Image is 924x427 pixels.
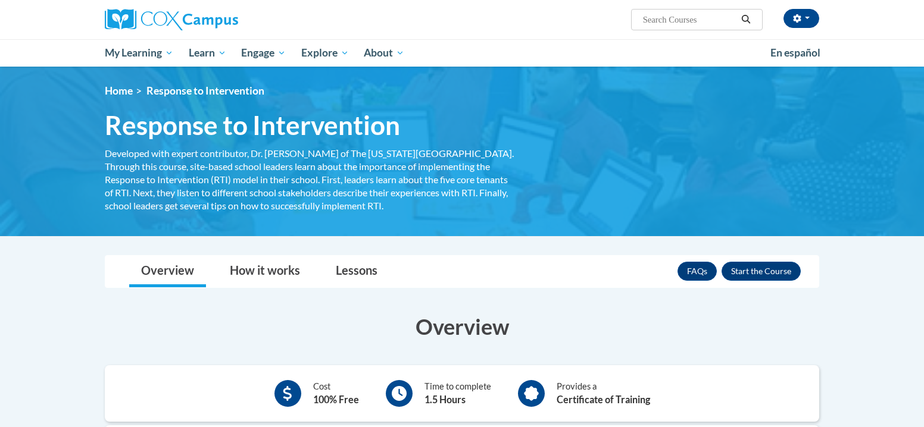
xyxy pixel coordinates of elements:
[424,380,491,407] div: Time to complete
[678,262,717,281] a: FAQs
[87,39,837,67] div: Main menu
[105,109,400,141] span: Response to Intervention
[241,46,286,60] span: Engage
[313,380,359,407] div: Cost
[97,39,181,67] a: My Learning
[313,394,359,405] b: 100% Free
[294,39,357,67] a: Explore
[105,9,331,30] a: Cox Campus
[105,46,173,60] span: My Learning
[129,256,206,287] a: Overview
[737,12,755,27] button: Search
[763,40,828,65] a: En español
[722,262,801,281] button: Enroll
[105,84,133,97] a: Home
[233,39,294,67] a: Engage
[218,256,312,287] a: How it works
[424,394,466,405] b: 1.5 Hours
[770,46,820,59] span: En español
[557,380,650,407] div: Provides a
[105,9,238,30] img: Cox Campus
[146,84,264,97] span: Response to Intervention
[642,12,737,27] input: Search Courses
[301,46,349,60] span: Explore
[189,46,226,60] span: Learn
[105,147,516,212] div: Developed with expert contributor, Dr. [PERSON_NAME] of The [US_STATE][GEOGRAPHIC_DATA]. Through ...
[181,39,234,67] a: Learn
[105,312,819,341] h3: Overview
[324,256,389,287] a: Lessons
[783,9,819,28] button: Account Settings
[357,39,413,67] a: About
[557,394,650,405] b: Certificate of Training
[364,46,404,60] span: About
